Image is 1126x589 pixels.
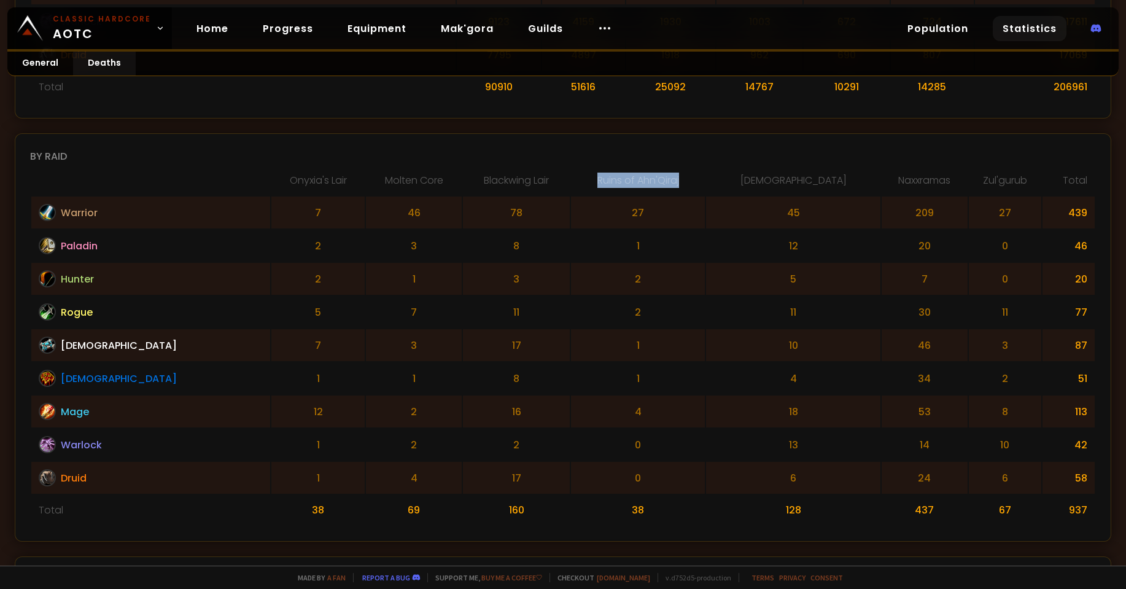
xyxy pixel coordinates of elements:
td: 206961 [975,72,1095,102]
td: Total [31,72,456,102]
td: 7 [271,329,365,361]
td: 27 [969,197,1041,228]
td: 7 [271,197,365,228]
td: 2 [271,230,365,262]
td: 10291 [804,72,890,102]
td: 4159 [542,6,624,37]
span: Paladin [61,238,98,254]
td: 8 [463,230,570,262]
td: 1 [571,329,705,361]
a: [DOMAIN_NAME] [597,573,650,582]
td: 10 [969,429,1041,461]
a: Equipment [338,16,416,41]
td: 4 [706,362,880,394]
a: Report a bug [362,573,410,582]
a: Privacy [779,573,806,582]
a: Home [187,16,238,41]
td: 2 [969,362,1041,394]
span: Rogue [61,305,93,320]
span: Support me, [427,573,542,582]
td: 2 [571,263,705,295]
span: [DEMOGRAPHIC_DATA] [61,371,177,386]
td: 5 [271,296,365,328]
td: 2 [463,429,570,461]
td: 20 [882,230,967,262]
td: 128 [706,495,880,525]
td: 42 [1043,429,1095,461]
td: 1 [271,429,365,461]
td: 5 [706,263,880,295]
td: 1 [271,362,365,394]
td: 9123 [457,6,541,37]
th: Zul'gurub [969,173,1041,195]
a: Terms [751,573,774,582]
td: 17 [463,462,570,494]
td: 113 [1043,396,1095,427]
td: 1003 [716,6,802,37]
th: Blackwing Lair [463,173,570,195]
td: 8 [969,396,1041,427]
a: Buy me a coffee [481,573,542,582]
td: 10 [706,329,880,361]
span: Made by [290,573,346,582]
td: 2 [366,429,462,461]
td: 1 [571,362,705,394]
td: 20 [1043,263,1095,295]
td: 77 [1043,296,1095,328]
td: 14285 [891,72,973,102]
td: 78 [463,197,570,228]
td: 0 [969,263,1041,295]
td: 437 [882,495,967,525]
td: 12 [271,396,365,427]
td: 7 [366,296,462,328]
td: 6 [969,462,1041,494]
span: AOTC [53,14,151,43]
a: General [7,52,73,76]
td: 724 [891,6,973,37]
td: 0 [969,230,1041,262]
td: 13 [706,429,880,461]
td: 90910 [457,72,541,102]
td: 27 [571,197,705,228]
td: 2 [271,263,365,295]
td: 8 [463,362,570,394]
a: Progress [253,16,323,41]
th: Total [1043,173,1095,195]
td: 3 [366,230,462,262]
a: Classic HardcoreAOTC [7,7,172,49]
td: 14767 [716,72,802,102]
span: [DEMOGRAPHIC_DATA] [61,338,177,353]
td: 46 [366,197,462,228]
td: 69 [366,495,462,525]
td: 160 [463,495,570,525]
td: 1 [366,362,462,394]
td: 12 [706,230,880,262]
small: Classic Hardcore [53,14,151,25]
td: 3 [463,263,570,295]
td: 2 [366,396,462,427]
span: Hunter [61,271,94,287]
a: Population [898,16,978,41]
td: 14 [882,429,967,461]
td: 3 [366,329,462,361]
th: Naxxramas [882,173,967,195]
td: 1 [271,462,365,494]
a: Guilds [518,16,573,41]
span: Warrior [61,205,98,220]
td: 58 [1043,462,1095,494]
td: 51616 [542,72,624,102]
td: 18 [706,396,880,427]
span: v. d752d5 - production [658,573,731,582]
td: 672 [804,6,890,37]
td: 17 [463,329,570,361]
td: 3 [969,329,1041,361]
td: 6 [706,462,880,494]
td: 2 [571,296,705,328]
td: 7 [882,263,967,295]
td: 11 [463,296,570,328]
th: Onyxia's Lair [271,173,365,195]
span: Warlock [61,437,102,453]
td: 4 [571,396,705,427]
span: Checkout [549,573,650,582]
a: Consent [810,573,843,582]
